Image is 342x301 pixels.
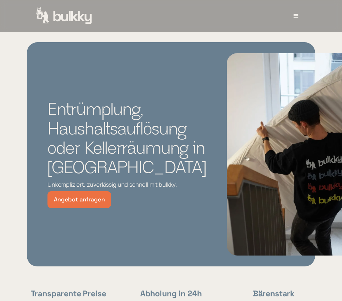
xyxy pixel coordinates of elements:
p: Unkompliziert, zuverlässig und schnell mit bulkky. [47,181,206,188]
a: home [36,7,93,25]
h1: Entrümplung, Haushaltsauflösung oder Kellerräumung in [GEOGRAPHIC_DATA] [47,101,206,178]
strong: Bärenstark [253,288,295,298]
strong: Abholung in 24h [140,288,202,298]
a: Angebot anfragen [47,191,111,208]
strong: Transparente Preise [31,288,106,298]
div: menu [286,6,306,26]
